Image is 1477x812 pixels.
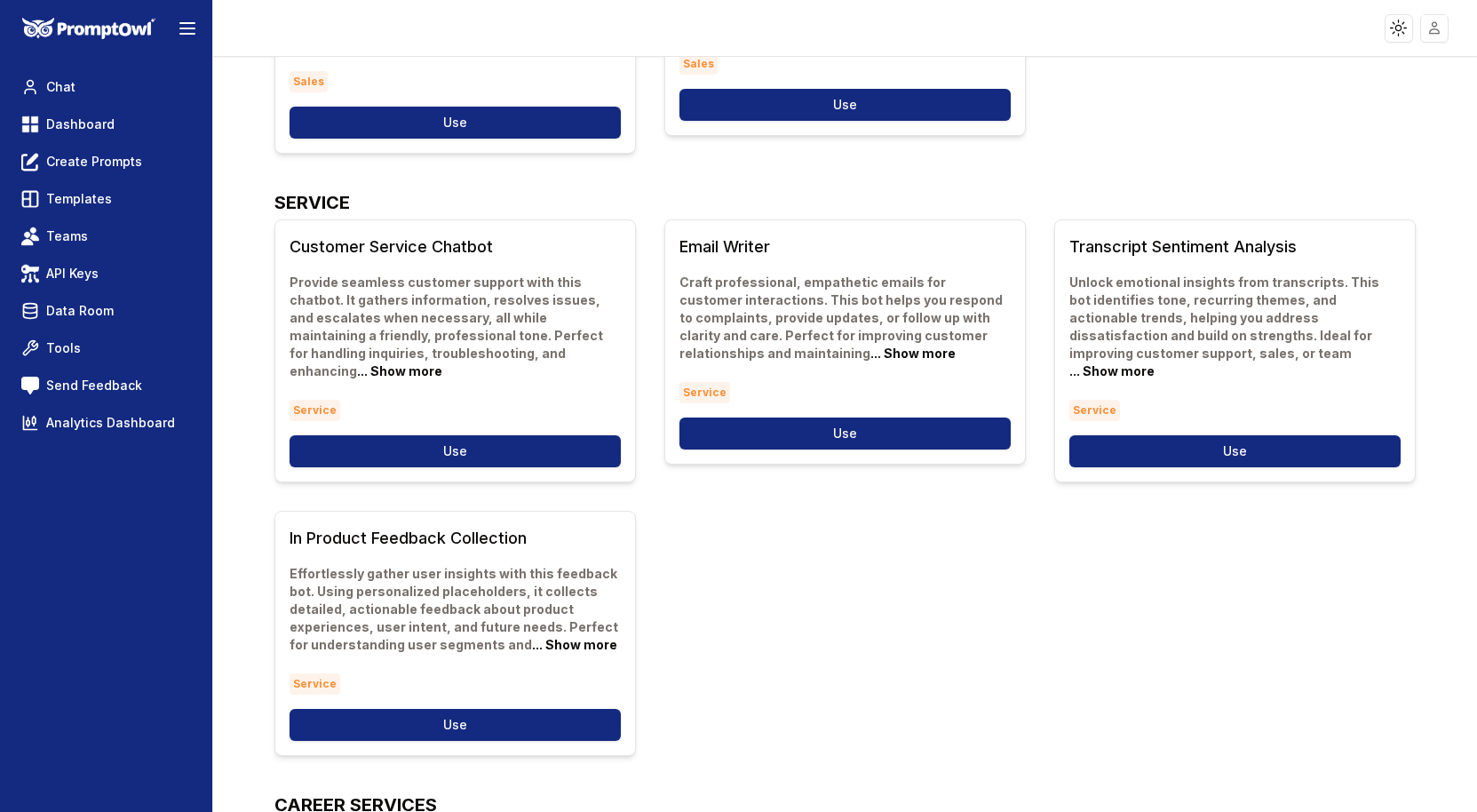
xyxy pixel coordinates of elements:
span: Create Prompts [46,153,142,171]
span: API Keys [46,265,99,283]
a: Dashboard [14,108,198,140]
a: API Keys [14,258,198,290]
a: Data Room [14,295,198,327]
button: ... Show more [870,345,956,362]
span: Send Feedback [46,377,142,394]
h2: SERVICE [274,189,1415,216]
img: placeholder-user.jpg [1422,15,1448,41]
img: PromptOwl [22,18,155,40]
a: Tools [14,332,198,364]
a: Templates [14,183,198,215]
button: Use [290,435,621,467]
button: ... Show more [532,636,617,654]
button: Use [679,89,1011,121]
p: Provide seamless customer support with this chatbot. It gathers information, resolves issues, and... [290,274,621,380]
button: Use [679,418,1011,450]
span: Service [290,673,340,695]
a: Send Feedback [14,370,198,402]
span: Service [679,382,730,403]
span: Analytics Dashboard [46,414,175,432]
h3: Email Writer [679,235,1011,259]
p: Unlock emotional insights from transcripts. This bot identifies tone, recurring themes, and actio... [1069,274,1401,380]
span: Service [1069,400,1120,421]
a: Create Prompts [14,146,198,178]
a: Teams [14,220,198,252]
p: Effortlessly gather user insights with this feedback bot. Using personalized placeholders, it col... [290,565,621,654]
span: Sales [679,53,718,75]
h3: Transcript Sentiment Analysis [1069,235,1401,259]
h3: In Product Feedback Collection [290,526,621,551]
a: Chat [14,71,198,103]
img: feedback [21,377,39,394]
button: Use [1069,435,1401,467]
button: ... Show more [1069,362,1155,380]
span: Data Room [46,302,114,320]
span: Service [290,400,340,421]
h3: Customer Service Chatbot [290,235,621,259]
span: Chat [46,78,75,96]
span: Tools [46,339,81,357]
span: Dashboard [46,115,115,133]
span: Sales [290,71,328,92]
a: Analytics Dashboard [14,407,198,439]
button: Use [290,709,621,741]
button: ... Show more [357,362,442,380]
p: Craft professional, empathetic emails for customer interactions. This bot helps you respond to co... [679,274,1011,362]
span: Templates [46,190,112,208]
button: Use [290,107,621,139]
span: Teams [46,227,88,245]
